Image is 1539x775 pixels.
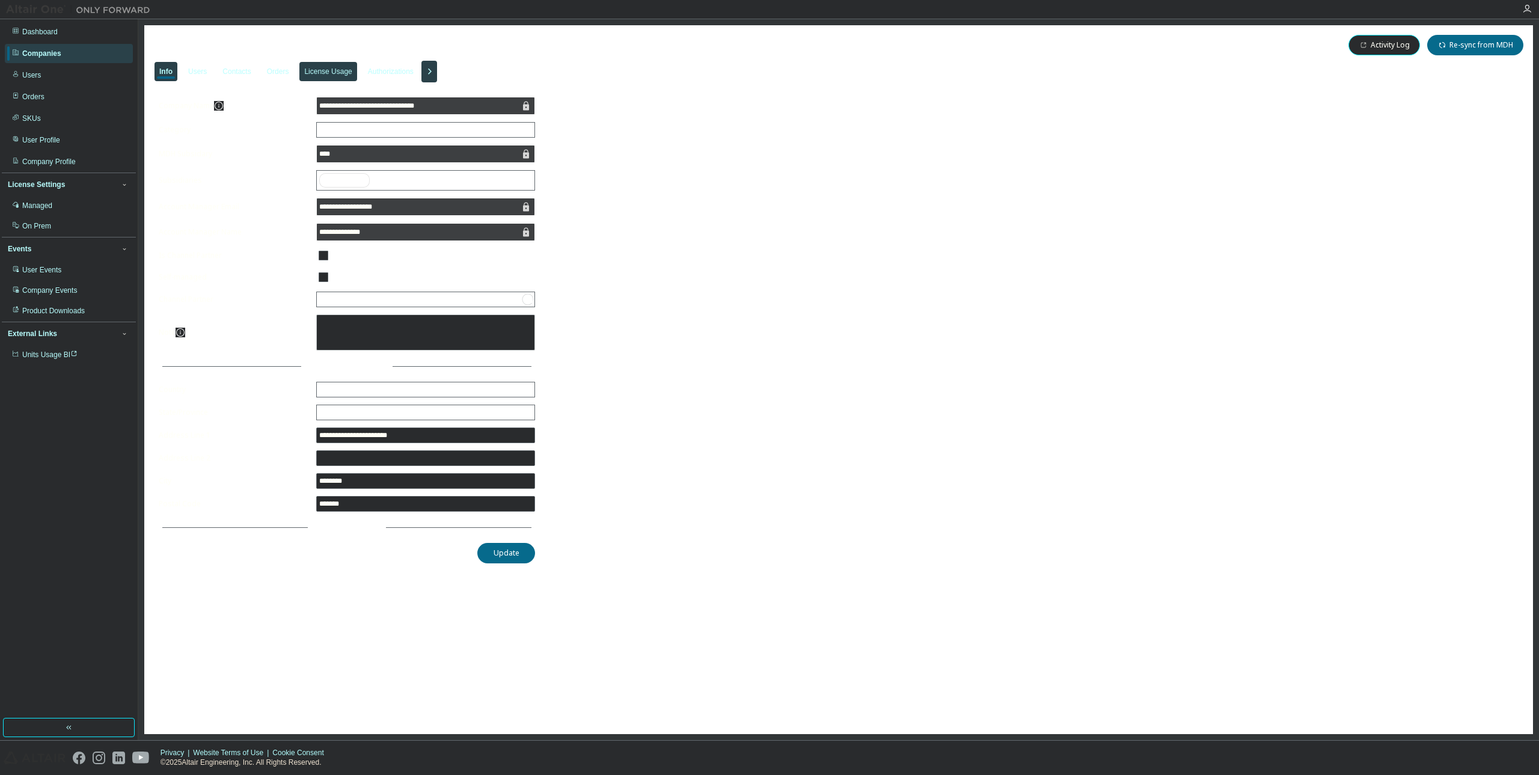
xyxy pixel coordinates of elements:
img: instagram.svg [93,752,105,764]
div: solidThinking [319,173,370,188]
div: Commercial [317,123,360,136]
div: Company Events [22,286,77,295]
p: © 2025 Altair Engineering, Inc. All Rights Reserved. [161,758,331,768]
label: State/Province [159,408,309,417]
label: Account Manager Email [159,202,309,212]
label: Address Line 2 [159,453,309,463]
div: Cookie Consent [272,748,331,758]
div: Users [188,67,207,76]
button: information [176,328,185,337]
div: Orders [22,92,44,102]
div: Managed [22,201,52,210]
div: solidThinking [317,171,534,190]
label: Category [159,125,309,135]
div: Loading... [319,295,351,304]
label: Account Manager Name [159,227,309,237]
div: On Prem [22,221,51,231]
label: City [159,476,309,486]
div: [GEOGRAPHIC_DATA] [317,405,534,420]
div: [GEOGRAPHIC_DATA] [317,382,534,397]
div: Authorizations [368,67,414,76]
label: Company Name [159,101,309,111]
span: Units Usage BI [22,351,78,359]
img: facebook.svg [73,752,85,764]
div: External Links [8,329,57,338]
div: Loading... [317,292,534,307]
label: Address Line 1 [159,430,309,440]
div: User Events [22,265,61,275]
div: [GEOGRAPHIC_DATA] [317,406,396,419]
div: Commercial [317,123,534,137]
span: More Details [315,523,369,531]
div: User Profile [22,135,60,145]
label: Channel Partner [159,295,309,304]
label: Is Channel Partner [159,251,309,260]
div: License Settings [8,180,65,189]
div: Contacts [222,67,251,76]
div: Privacy [161,748,193,758]
span: Bombardier Recreational Products - 2209 [151,38,377,52]
div: Company Profile [22,157,76,167]
div: [GEOGRAPHIC_DATA] [317,383,396,396]
label: Note [159,327,176,337]
div: Product Downloads [22,306,85,316]
button: Update [477,543,535,563]
label: Country [159,385,309,394]
img: Altair One [6,4,156,16]
div: Orders [267,67,289,76]
span: Address Details [308,362,376,370]
div: License Usage [304,67,352,76]
label: Postal Code [159,499,309,509]
label: Subsidiaries [159,176,309,185]
button: Re-sync from MDH [1427,35,1523,55]
div: Events [8,244,31,254]
div: Website Terms of Use [193,748,272,758]
label: MDH Subsidary [159,149,309,159]
div: Users [22,70,41,80]
button: Activity Log [1348,35,1420,55]
img: altair_logo.svg [4,752,66,764]
div: Companies [22,49,61,58]
div: Dashboard [22,27,58,37]
button: information [214,101,224,111]
label: Self-managed [159,272,309,282]
div: SKUs [22,114,41,123]
div: Info [159,67,173,76]
img: linkedin.svg [112,752,125,764]
img: youtube.svg [132,752,150,764]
